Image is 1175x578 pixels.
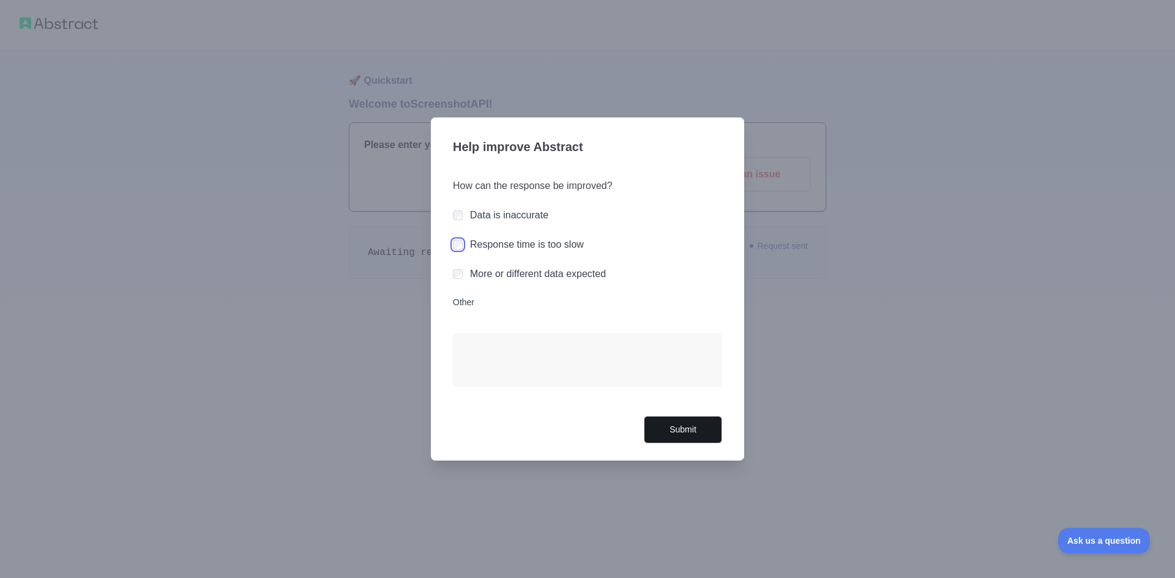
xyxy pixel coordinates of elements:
label: Response time is too slow [470,239,584,250]
h3: How can the response be improved? [453,179,722,193]
h3: Help improve Abstract [453,132,722,164]
button: Submit [644,416,722,443]
label: Other [453,296,722,308]
label: More or different data expected [470,269,606,279]
iframe: Toggle Customer Support [1058,528,1151,554]
label: Data is inaccurate [470,210,548,220]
